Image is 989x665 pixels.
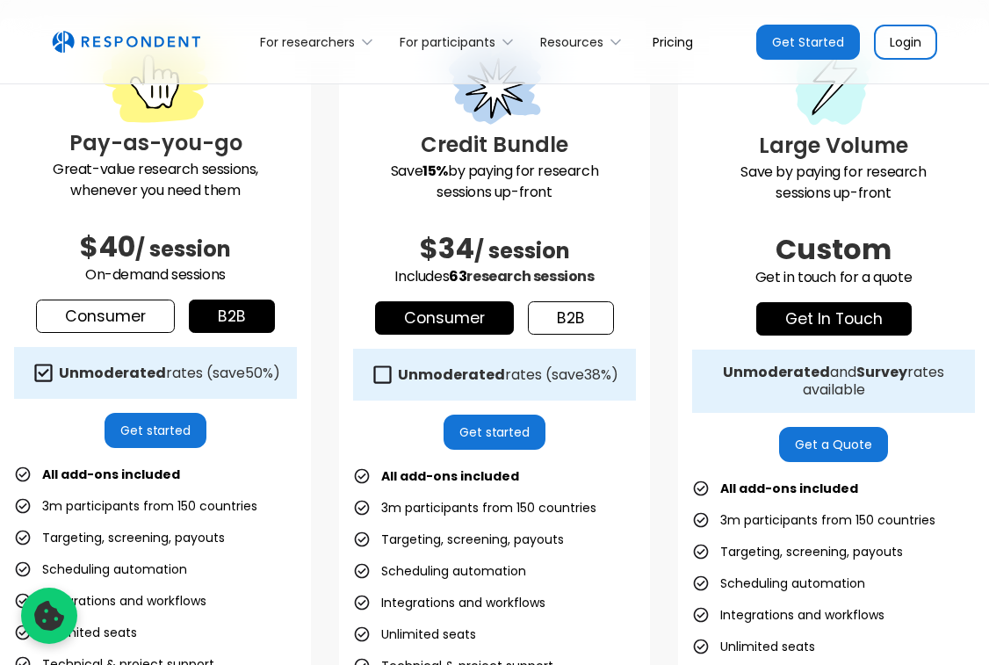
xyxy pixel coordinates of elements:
p: Save by paying for research sessions up-front [692,162,975,204]
p: Get in touch for a quote [692,267,975,288]
span: $34 [420,228,474,268]
a: Get Started [756,25,860,60]
li: Integrations and workflows [353,590,545,615]
a: Get started [444,415,546,450]
h3: Large Volume [692,130,975,162]
span: 63 [449,266,466,286]
div: rates (save ) [398,366,618,384]
p: Includes [353,266,636,287]
div: and rates available [692,364,975,399]
strong: All add-ons included [381,467,519,485]
a: get in touch [756,302,912,336]
strong: Unmoderated [59,363,166,383]
span: research sessions [466,266,594,286]
div: For participants [400,33,495,51]
a: Consumer [375,301,514,335]
li: Targeting, screening, payouts [692,539,903,564]
span: / session [135,235,231,264]
span: / session [474,236,570,265]
div: rates (save ) [59,365,280,382]
strong: Survey [856,362,907,382]
li: 3m participants from 150 countries [692,508,935,532]
strong: Unmoderated [398,365,505,385]
li: Targeting, screening, payouts [353,527,564,552]
span: $40 [80,227,135,266]
li: Scheduling automation [14,557,187,582]
li: Integrations and workflows [14,589,206,613]
strong: Unmoderated [723,362,830,382]
div: Resources [531,21,639,62]
h3: Pay-as-you-go [14,127,297,159]
div: For researchers [260,33,355,51]
a: Pricing [639,21,707,62]
li: Scheduling automation [353,559,526,583]
a: b2b [189,300,275,333]
li: Scheduling automation [692,571,865,596]
li: 3m participants from 150 countries [14,494,257,518]
a: Consumer [36,300,175,333]
li: 3m participants from 150 countries [353,495,596,520]
div: For researchers [250,21,390,62]
strong: 15% [422,161,448,181]
strong: All add-ons included [42,466,180,483]
li: Integrations and workflows [692,603,884,627]
span: 50% [245,363,273,383]
li: Unlimited seats [14,620,137,645]
a: Get a Quote [779,427,888,462]
span: 38% [584,365,611,385]
li: Unlimited seats [692,634,815,659]
span: Custom [776,229,892,269]
div: Resources [540,33,603,51]
a: Get started [105,413,207,448]
a: b2b [528,301,614,335]
img: Untitled UI logotext [52,31,200,54]
a: Login [874,25,937,60]
strong: All add-ons included [720,480,858,497]
h3: Credit Bundle [353,129,636,161]
div: For participants [390,21,531,62]
p: Great-value research sessions, whenever you need them [14,159,297,201]
p: Save by paying for research sessions up-front [353,161,636,203]
li: Targeting, screening, payouts [14,525,225,550]
li: Unlimited seats [353,622,476,647]
a: home [52,31,200,54]
p: On-demand sessions [14,264,297,286]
